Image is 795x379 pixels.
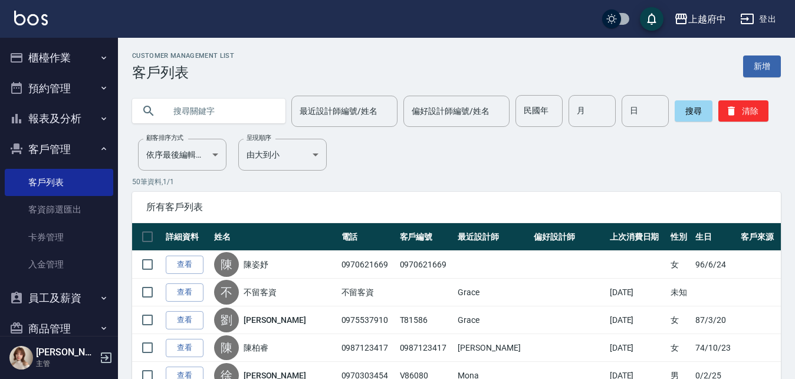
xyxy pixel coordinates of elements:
[244,314,306,326] a: [PERSON_NAME]
[339,279,397,306] td: 不留客資
[738,223,781,251] th: 客戶來源
[339,334,397,362] td: 0987123417
[36,358,96,369] p: 主管
[692,251,738,279] td: 96/6/24
[607,306,668,334] td: [DATE]
[692,334,738,362] td: 74/10/23
[211,223,339,251] th: 姓名
[166,311,203,329] a: 查看
[397,334,455,362] td: 0987123417
[166,283,203,302] a: 查看
[132,177,781,187] p: 50 筆資料, 1 / 1
[5,196,113,223] a: 客資篩選匯出
[214,335,239,360] div: 陳
[640,7,663,31] button: save
[688,12,726,27] div: 上越府中
[214,252,239,277] div: 陳
[669,7,731,31] button: 上越府中
[668,334,692,362] td: 女
[455,223,531,251] th: 最近設計師
[455,279,531,306] td: Grace
[9,346,33,370] img: Person
[5,43,113,73] button: 櫃檯作業
[692,223,738,251] th: 生日
[244,259,268,270] a: 陳姿妤
[339,251,397,279] td: 0970621669
[675,100,712,122] button: 搜尋
[531,223,607,251] th: 偏好設計師
[36,347,96,358] h5: [PERSON_NAME]
[5,224,113,251] a: 卡券管理
[163,223,211,251] th: 詳細資料
[214,308,239,332] div: 劉
[146,133,183,142] label: 顧客排序方式
[397,223,455,251] th: 客戶編號
[138,139,226,171] div: 依序最後編輯時間
[607,223,668,251] th: 上次消費日期
[166,256,203,274] a: 查看
[397,306,455,334] td: T81586
[132,64,234,81] h3: 客戶列表
[607,334,668,362] td: [DATE]
[692,306,738,334] td: 87/3/20
[14,11,48,25] img: Logo
[247,133,271,142] label: 呈現順序
[238,139,327,171] div: 由大到小
[397,251,455,279] td: 0970621669
[735,8,781,30] button: 登出
[455,334,531,362] td: [PERSON_NAME]
[668,223,692,251] th: 性別
[339,306,397,334] td: 0975537910
[743,55,781,77] a: 新增
[455,306,531,334] td: Grace
[244,342,268,354] a: 陳柏睿
[165,95,276,127] input: 搜尋關鍵字
[5,313,113,344] button: 商品管理
[166,339,203,357] a: 查看
[5,251,113,278] a: 入金管理
[718,100,768,122] button: 清除
[146,201,767,213] span: 所有客戶列表
[214,280,239,305] div: 不
[5,134,113,165] button: 客戶管理
[607,279,668,306] td: [DATE]
[5,283,113,313] button: 員工及薪資
[132,52,234,60] h2: Customer Management List
[5,103,113,134] button: 報表及分析
[244,286,277,298] a: 不留客資
[668,279,692,306] td: 未知
[668,306,692,334] td: 女
[5,169,113,196] a: 客戶列表
[5,73,113,104] button: 預約管理
[668,251,692,279] td: 女
[339,223,397,251] th: 電話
